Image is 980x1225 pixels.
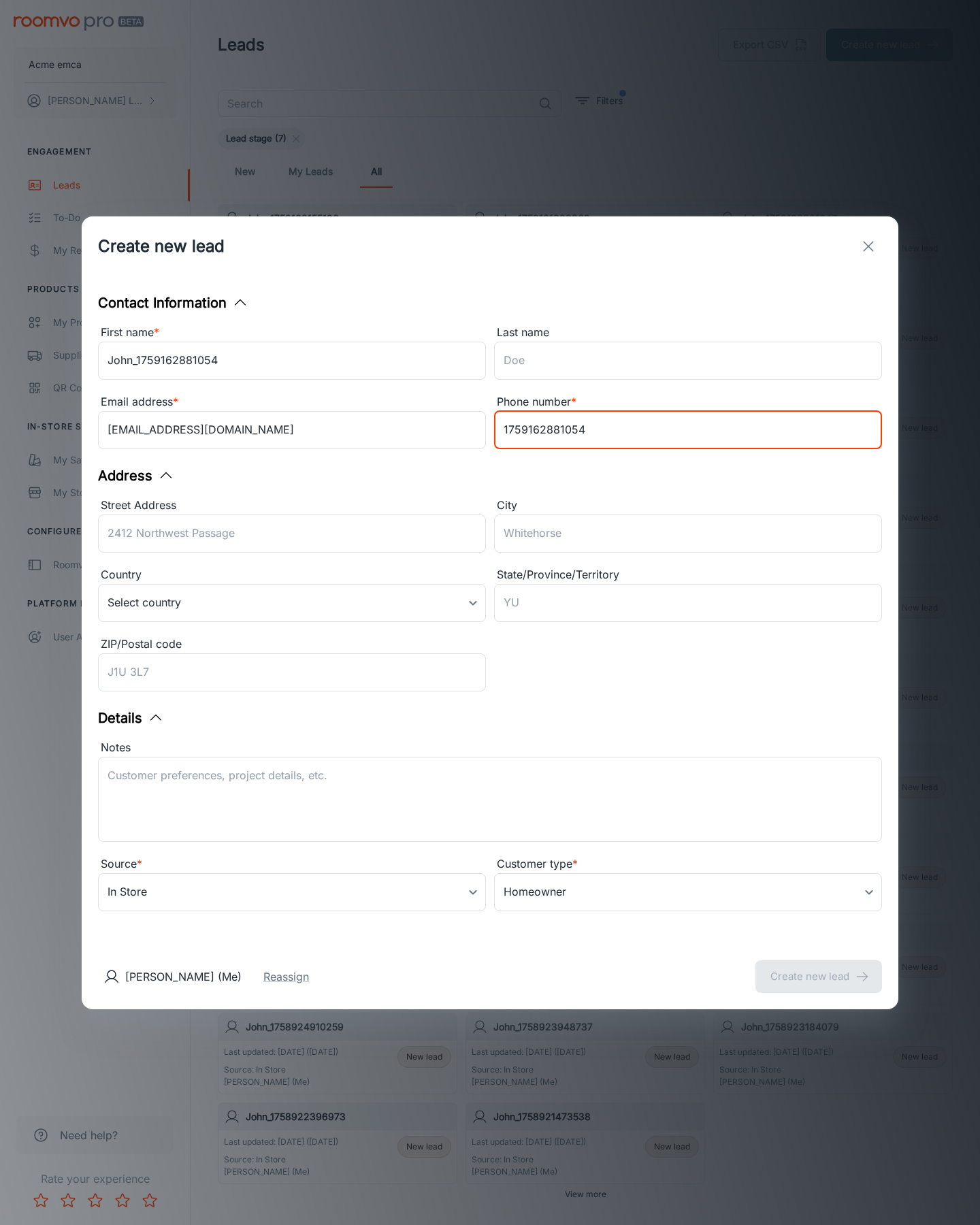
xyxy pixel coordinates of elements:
[494,324,882,342] div: Last name
[98,465,174,486] button: Address
[98,584,486,622] div: Select country
[855,233,882,260] button: exit
[98,739,882,757] div: Notes
[494,584,882,622] input: YU
[125,968,242,985] p: [PERSON_NAME] (Me)
[263,968,309,985] button: Reassign
[494,411,882,449] input: +1 439-123-4567
[98,411,486,449] input: myname@example.com
[98,497,486,514] div: Street Address
[494,873,882,911] div: Homeowner
[494,855,882,873] div: Customer type
[98,873,486,911] div: In Store
[98,234,225,259] h1: Create new lead
[98,293,248,313] button: Contact Information
[494,342,882,380] input: Doe
[98,393,486,411] div: Email address
[494,393,882,411] div: Phone number
[98,653,486,691] input: J1U 3L7
[98,566,486,584] div: Country
[98,514,486,553] input: 2412 Northwest Passage
[494,514,882,553] input: Whitehorse
[98,708,164,728] button: Details
[494,497,882,514] div: City
[98,636,486,653] div: ZIP/Postal code
[98,324,486,342] div: First name
[98,342,486,380] input: John
[98,855,486,873] div: Source
[494,566,882,584] div: State/Province/Territory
